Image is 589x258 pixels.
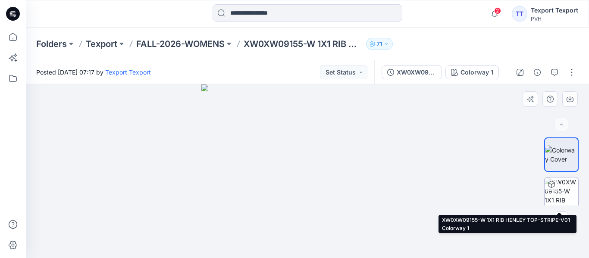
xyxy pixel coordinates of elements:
button: Details [530,65,544,79]
div: PVH [531,16,578,22]
div: Colorway 1 [461,68,493,77]
p: XW0XW09155-W 1X1 RIB HENLEY TOP-STRIPE-V01 [244,38,363,50]
button: XW0XW09155-W 1X1 RIB HENLEY TOP-STRIPE-V01 [382,65,442,79]
span: 2 [494,7,501,14]
img: eyJhbGciOiJIUzI1NiIsImtpZCI6IjAiLCJzbHQiOiJzZXMiLCJ0eXAiOiJKV1QifQ.eyJkYXRhIjp7InR5cGUiOiJzdG9yYW... [201,84,414,258]
a: Folders [36,38,67,50]
div: XW0XW09155-W 1X1 RIB HENLEY TOP-STRIPE-V01 [397,68,436,77]
img: Colorway Cover [545,146,578,164]
a: FALL-2026-WOMENS [136,38,225,50]
button: 71 [366,38,393,50]
span: Posted [DATE] 07:17 by [36,68,151,77]
a: Texport [86,38,117,50]
img: XW0XW09155-W 1X1 RIB HENLEY TOP-STRIPE-V01 Colorway 1 [545,177,578,211]
p: 71 [377,39,382,49]
div: TT [512,6,527,22]
button: Colorway 1 [445,65,499,79]
a: Texport Texport [105,68,151,76]
div: Texport Texport [531,5,578,16]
